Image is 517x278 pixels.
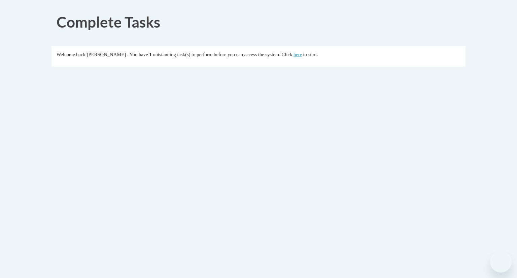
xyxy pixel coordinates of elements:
span: [PERSON_NAME] [87,52,126,57]
span: Welcome back [57,52,85,57]
span: Complete Tasks [57,13,160,31]
a: here [294,52,302,57]
span: 1 [149,52,151,57]
span: outstanding task(s) to perform before you can access the system. Click [153,52,292,57]
span: . You have [127,52,148,57]
span: to start. [303,52,318,57]
iframe: Button to launch messaging window [490,251,512,273]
